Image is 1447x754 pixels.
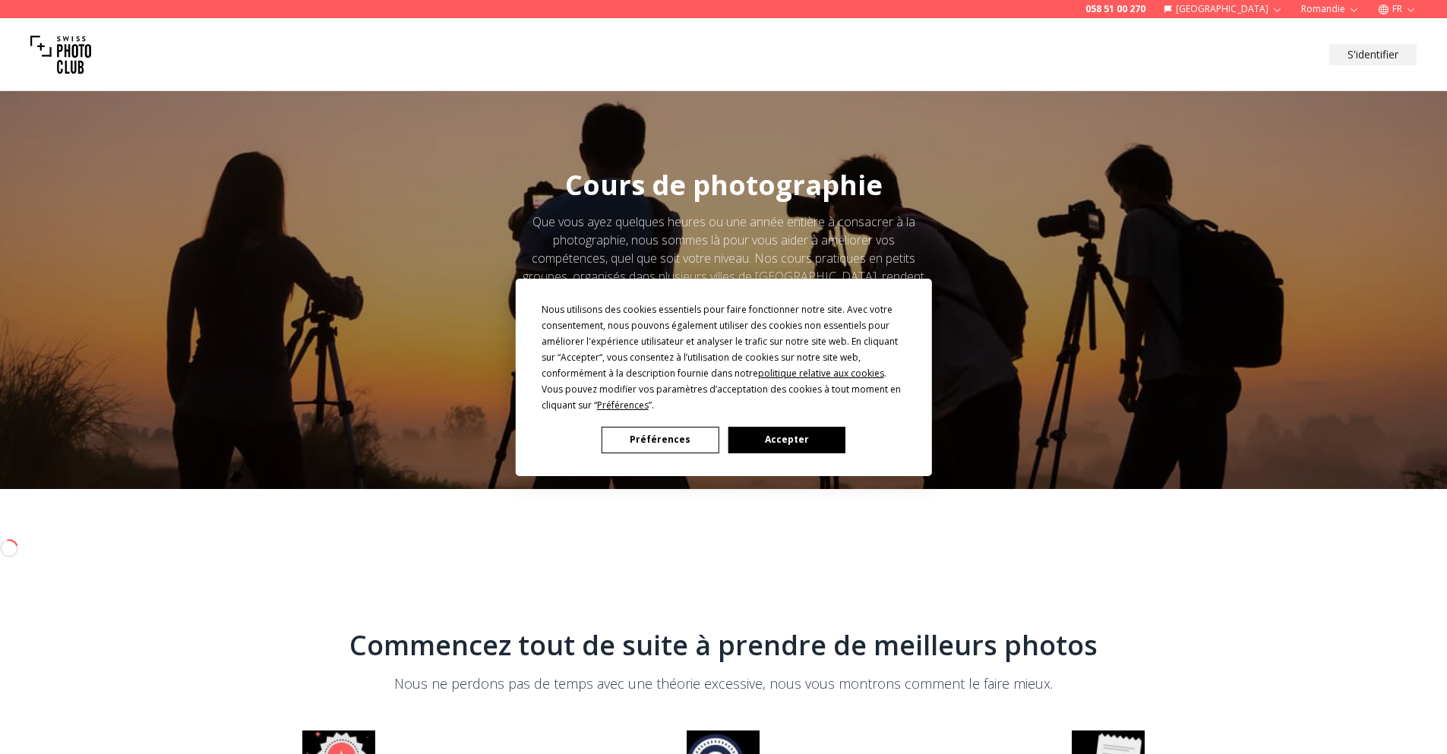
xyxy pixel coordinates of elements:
[597,399,649,412] span: Préférences
[602,427,719,453] button: Préférences
[542,301,906,413] div: Nous utilisons des cookies essentiels pour faire fonctionner notre site. Avec votre consentement,...
[515,279,931,476] div: Cookie Consent Prompt
[758,367,884,380] span: politique relative aux cookies
[728,427,845,453] button: Accepter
